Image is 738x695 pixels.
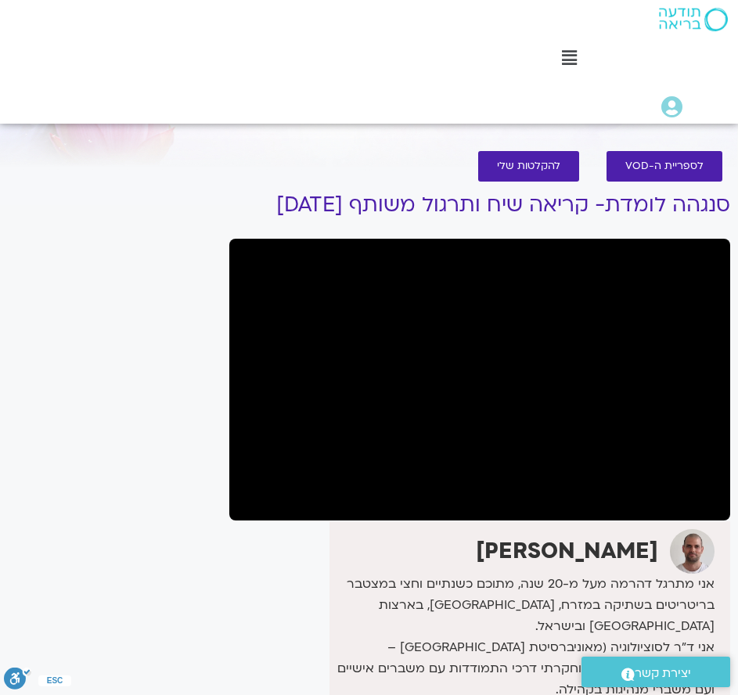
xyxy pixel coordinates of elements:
a: יצירת קשר [581,657,730,687]
span: יצירת קשר [635,663,691,684]
img: תודעה בריאה [659,8,728,31]
h1: סנגהה לומדת- קריאה שיח ותרגול משותף [DATE] [229,193,730,217]
span: לספריית ה-VOD [625,160,704,172]
span: להקלטות שלי [497,160,560,172]
iframe: Sangha advances with Dekel Kanti - 22.9.25 [229,239,730,520]
a: לספריית ה-VOD [607,151,722,182]
a: להקלטות שלי [478,151,579,182]
img: דקל קנטי [670,529,715,574]
strong: [PERSON_NAME] [476,536,658,566]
